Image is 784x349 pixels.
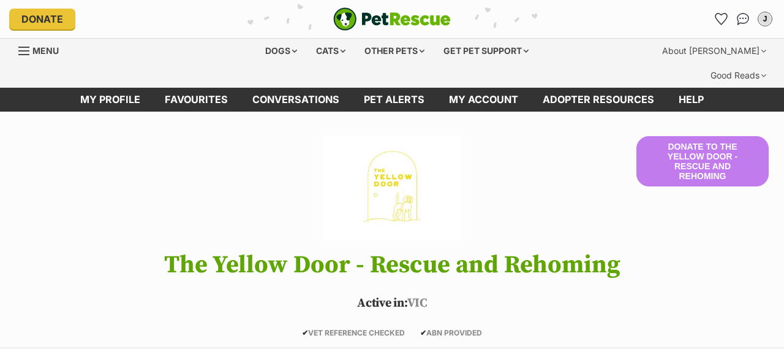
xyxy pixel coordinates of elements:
button: My account [755,9,775,29]
a: Conversations [733,9,753,29]
a: Help [666,88,716,112]
a: Menu [18,39,67,61]
div: Good Reads [702,63,775,88]
icon: ✔ [302,328,308,337]
a: Favourites [153,88,240,112]
span: Active in: [357,296,407,311]
span: Menu [32,45,59,56]
img: The Yellow Door - Rescue and Rehoming [322,136,462,240]
a: Donate [9,9,75,29]
div: Other pets [356,39,433,63]
img: logo-e224e6f780fb5917bec1dbf3a21bbac754714ae5b6737aabdf751b685950b380.svg [333,7,451,31]
div: Get pet support [435,39,537,63]
div: About [PERSON_NAME] [654,39,775,63]
img: chat-41dd97257d64d25036548639549fe6c8038ab92f7586957e7f3b1b290dea8141.svg [737,13,750,25]
ul: Account quick links [711,9,775,29]
a: PetRescue [333,7,451,31]
a: My account [437,88,530,112]
button: Donate to The Yellow Door - Rescue and Rehoming [636,136,769,186]
a: Pet alerts [352,88,437,112]
a: Adopter resources [530,88,666,112]
span: VET REFERENCE CHECKED [302,328,405,337]
a: Favourites [711,9,731,29]
span: ABN PROVIDED [420,328,482,337]
a: My profile [68,88,153,112]
icon: ✔ [420,328,426,337]
a: conversations [240,88,352,112]
div: Cats [307,39,354,63]
div: Dogs [257,39,306,63]
div: J [759,13,771,25]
